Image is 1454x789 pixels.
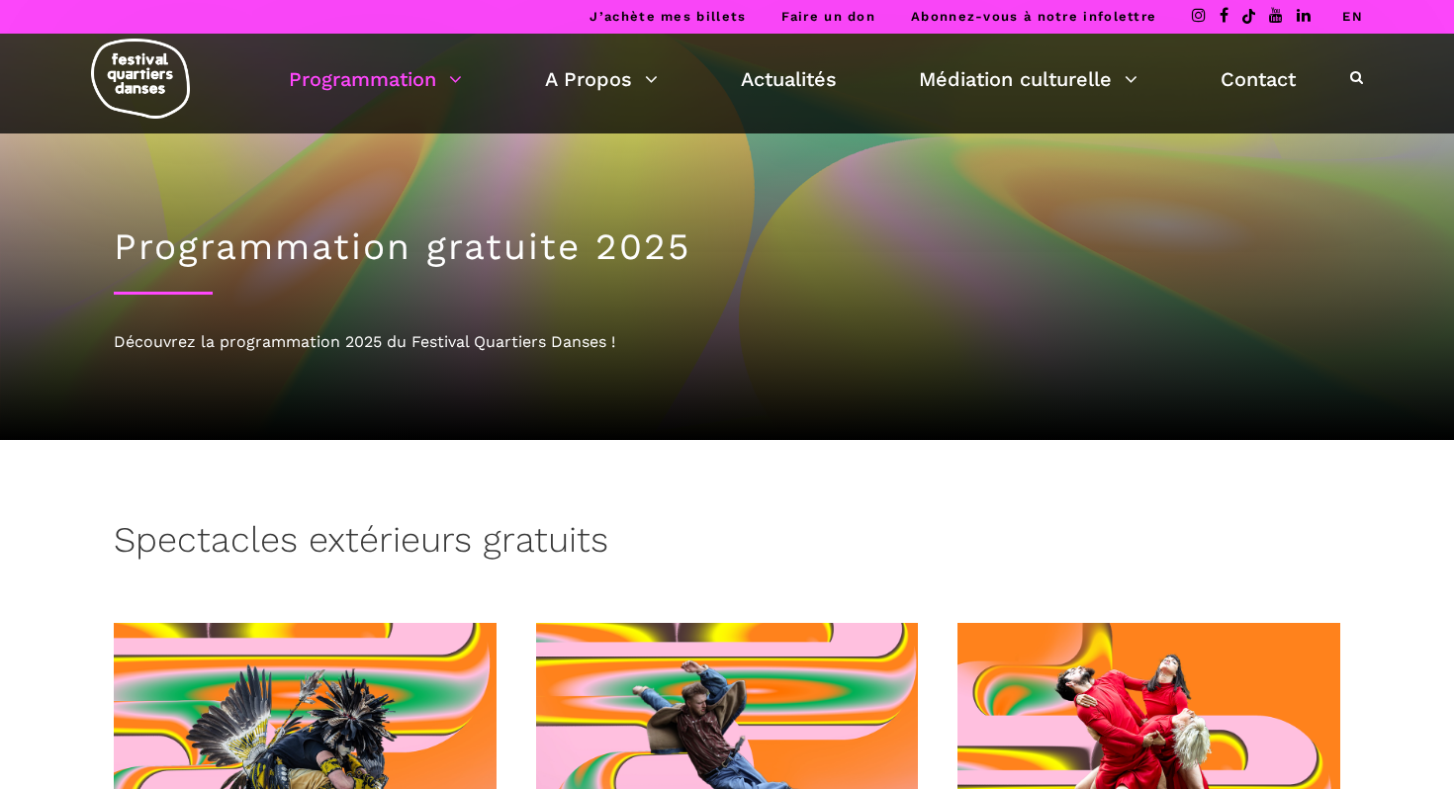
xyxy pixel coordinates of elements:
h3: Spectacles extérieurs gratuits [114,519,608,569]
a: Abonnez-vous à notre infolettre [911,9,1156,24]
h1: Programmation gratuite 2025 [114,225,1340,269]
a: Programmation [289,62,462,96]
a: Faire un don [781,9,875,24]
a: Contact [1221,62,1296,96]
a: J’achète mes billets [590,9,746,24]
a: EN [1342,9,1363,24]
div: Découvrez la programmation 2025 du Festival Quartiers Danses ! [114,329,1340,355]
img: logo-fqd-med [91,39,190,119]
a: Médiation culturelle [919,62,1137,96]
a: Actualités [741,62,837,96]
a: A Propos [545,62,658,96]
